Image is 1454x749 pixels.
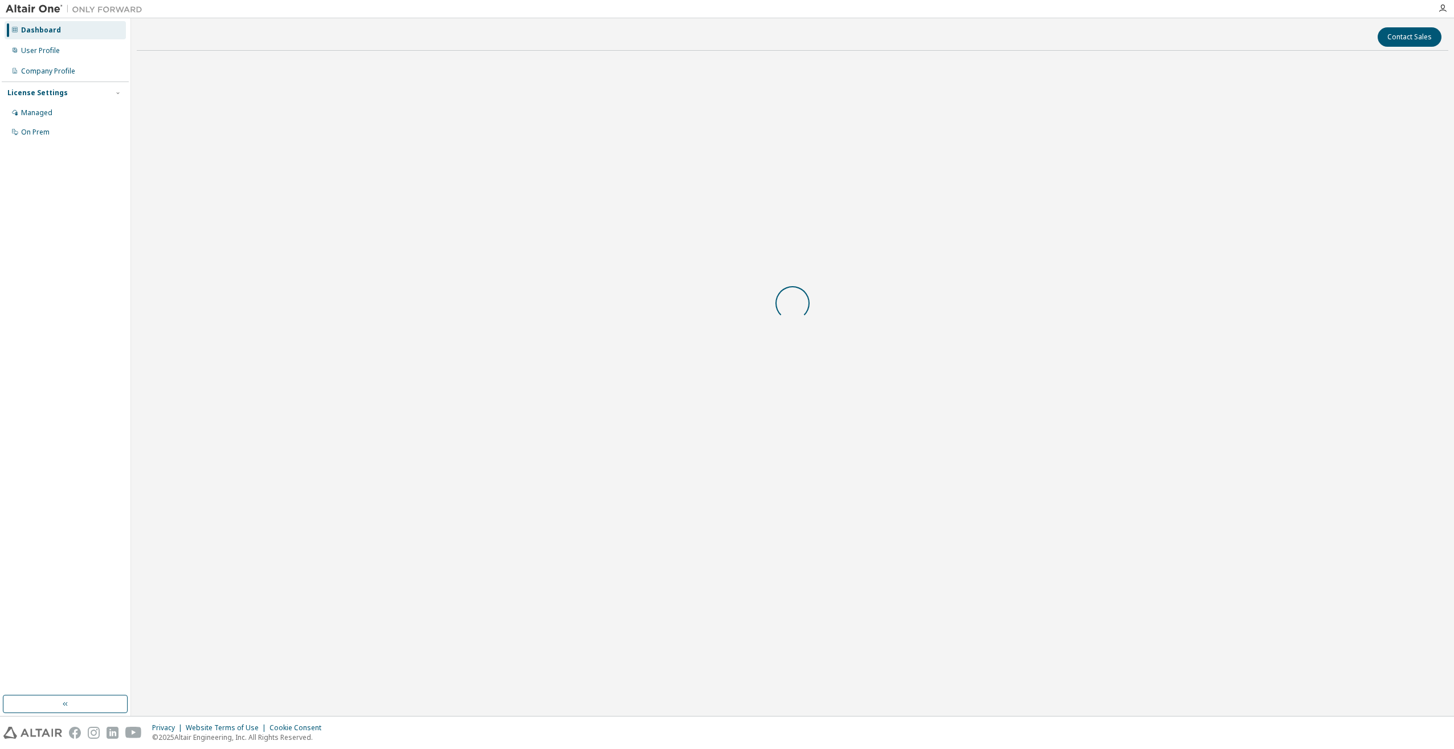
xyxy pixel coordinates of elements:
div: Privacy [152,723,186,732]
div: User Profile [21,46,60,55]
img: altair_logo.svg [3,727,62,739]
img: linkedin.svg [107,727,119,739]
img: facebook.svg [69,727,81,739]
p: © 2025 Altair Engineering, Inc. All Rights Reserved. [152,732,328,742]
button: Contact Sales [1378,27,1441,47]
div: On Prem [21,128,50,137]
div: Cookie Consent [269,723,328,732]
div: Managed [21,108,52,117]
div: Website Terms of Use [186,723,269,732]
img: Altair One [6,3,148,15]
div: Company Profile [21,67,75,76]
div: License Settings [7,88,68,97]
img: youtube.svg [125,727,142,739]
img: instagram.svg [88,727,100,739]
div: Dashboard [21,26,61,35]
